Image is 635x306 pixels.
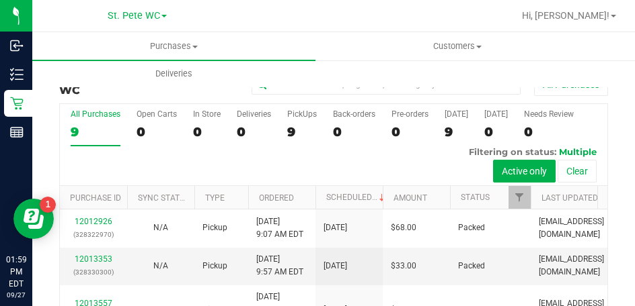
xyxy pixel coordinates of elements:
[326,193,387,202] a: Scheduled
[445,109,468,119] div: [DATE]
[6,290,26,300] p: 09/27
[324,260,347,272] span: [DATE]
[32,40,315,52] span: Purchases
[237,109,271,119] div: Deliveries
[153,260,168,272] button: N/A
[237,124,271,140] div: 0
[205,193,225,203] a: Type
[138,193,190,203] a: Sync Status
[68,266,119,278] p: (328330300)
[13,199,54,239] iframe: Resource center
[75,217,112,226] a: 12012926
[391,260,416,272] span: $33.00
[316,40,598,52] span: Customers
[522,10,609,21] span: Hi, [PERSON_NAME]!
[202,260,227,272] span: Pickup
[10,125,24,139] inline-svg: Reports
[10,97,24,110] inline-svg: Retail
[315,32,599,60] a: Customers
[10,68,24,81] inline-svg: Inventory
[256,253,303,278] span: [DATE] 9:57 AM EDT
[469,146,556,157] span: Filtering on status:
[287,124,317,140] div: 9
[541,193,609,203] a: Last Updated By
[445,124,468,140] div: 9
[108,10,160,21] span: St. Pete WC
[59,72,242,96] h3: Purchase Summary:
[137,68,211,80] span: Deliveries
[202,221,227,234] span: Pickup
[71,109,120,119] div: All Purchases
[559,146,597,157] span: Multiple
[256,215,303,241] span: [DATE] 9:07 AM EDT
[68,228,119,241] p: (328322970)
[6,254,26,290] p: 01:59 PM EDT
[40,197,56,213] iframe: Resource center unread badge
[32,32,315,60] a: Purchases
[70,193,121,203] a: Purchase ID
[153,223,168,232] span: Not Applicable
[391,109,428,119] div: Pre-orders
[137,124,177,140] div: 0
[193,109,221,119] div: In Store
[394,193,427,203] a: Amount
[484,124,508,140] div: 0
[193,124,221,140] div: 0
[10,39,24,52] inline-svg: Inbound
[391,124,428,140] div: 0
[259,193,294,203] a: Ordered
[153,221,168,234] button: N/A
[324,221,347,234] span: [DATE]
[458,221,485,234] span: Packed
[71,124,120,140] div: 9
[461,193,490,202] a: Status
[524,109,574,119] div: Needs Review
[75,254,112,264] a: 12013353
[493,160,556,183] button: Active only
[153,261,168,270] span: Not Applicable
[484,109,508,119] div: [DATE]
[509,186,531,209] a: Filter
[391,221,416,234] span: $68.00
[333,124,375,140] div: 0
[137,109,177,119] div: Open Carts
[458,260,485,272] span: Packed
[524,124,574,140] div: 0
[287,109,317,119] div: PickUps
[32,60,315,88] a: Deliveries
[333,109,375,119] div: Back-orders
[558,160,597,183] button: Clear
